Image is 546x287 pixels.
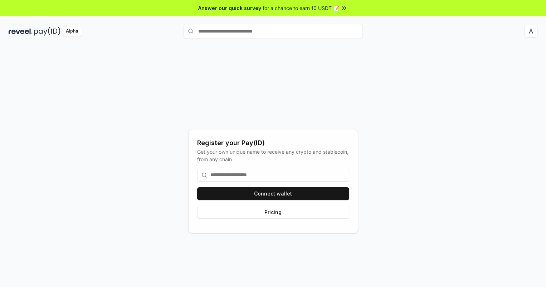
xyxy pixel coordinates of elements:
button: Pricing [197,206,349,219]
img: reveel_dark [9,27,33,36]
span: for a chance to earn 10 USDT 📝 [263,4,339,12]
div: Get your own unique name to receive any crypto and stablecoin, from any chain [197,148,349,163]
div: Alpha [62,27,82,36]
img: pay_id [34,27,60,36]
div: Register your Pay(ID) [197,138,349,148]
button: Connect wallet [197,187,349,200]
span: Answer our quick survey [198,4,261,12]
